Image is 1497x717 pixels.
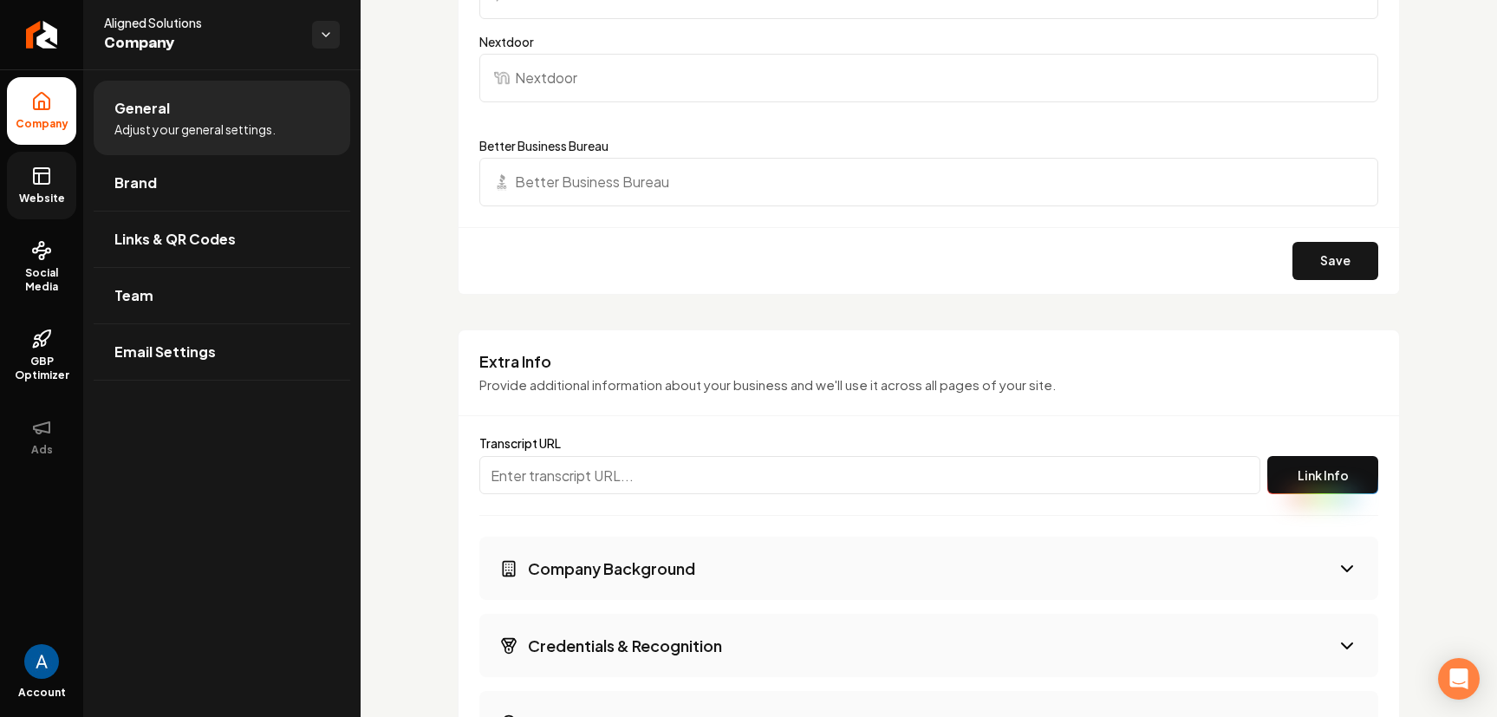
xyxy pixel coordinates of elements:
h3: Credentials & Recognition [528,635,722,656]
span: Ads [24,443,60,457]
button: Save [1292,242,1378,280]
button: Credentials & Recognition [479,614,1378,677]
a: Team [94,268,350,323]
p: Provide additional information about your business and we'll use it across all pages of your site. [479,375,1378,395]
input: Enter transcript URL... [479,456,1260,494]
button: Link Info [1267,456,1378,494]
button: Ads [7,403,76,471]
span: Company [9,117,75,131]
h3: Extra Info [479,351,1378,372]
span: Adjust your general settings. [114,121,276,138]
a: Brand [94,155,350,211]
label: Nextdoor [479,33,1378,50]
span: Email Settings [114,342,216,362]
span: Company [104,31,298,55]
span: Website [12,192,72,205]
span: General [114,98,170,119]
span: Links & QR Codes [114,229,236,250]
a: Email Settings [94,324,350,380]
img: Andrew Magana [24,644,59,679]
span: Team [114,285,153,306]
img: Rebolt Logo [26,21,58,49]
a: Social Media [7,226,76,308]
a: Website [7,152,76,219]
span: Social Media [7,266,76,294]
h3: Company Background [528,557,695,579]
a: GBP Optimizer [7,315,76,396]
label: Transcript URL [479,437,1260,449]
div: Open Intercom Messenger [1438,658,1480,700]
span: Brand [114,173,157,193]
input: Nextdoor [479,54,1378,102]
label: Better Business Bureau [479,137,1378,154]
button: Open user button [24,644,59,679]
a: Links & QR Codes [94,212,350,267]
span: Account [18,686,66,700]
span: Aligned Solutions [104,14,298,31]
button: Company Background [479,537,1378,600]
span: GBP Optimizer [7,355,76,382]
input: Better Business Bureau [479,158,1378,206]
